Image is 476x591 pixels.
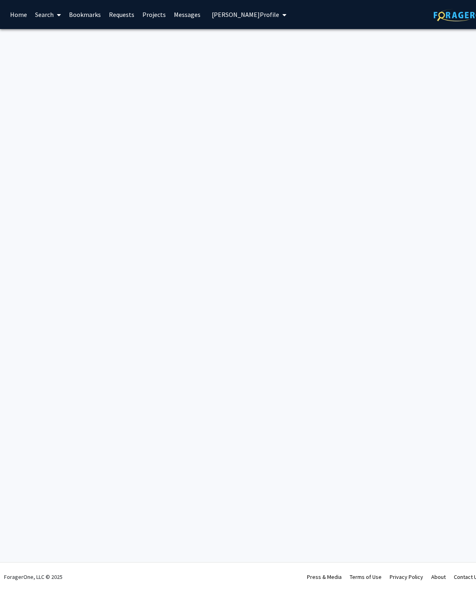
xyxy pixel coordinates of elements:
a: Projects [138,0,170,29]
a: Bookmarks [65,0,105,29]
a: Requests [105,0,138,29]
a: Press & Media [307,573,342,581]
a: Home [6,0,31,29]
a: Messages [170,0,205,29]
a: Privacy Policy [390,573,423,581]
span: [PERSON_NAME] Profile [212,10,279,19]
div: ForagerOne, LLC © 2025 [4,563,63,591]
a: About [431,573,446,581]
a: Terms of Use [350,573,382,581]
a: Search [31,0,65,29]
